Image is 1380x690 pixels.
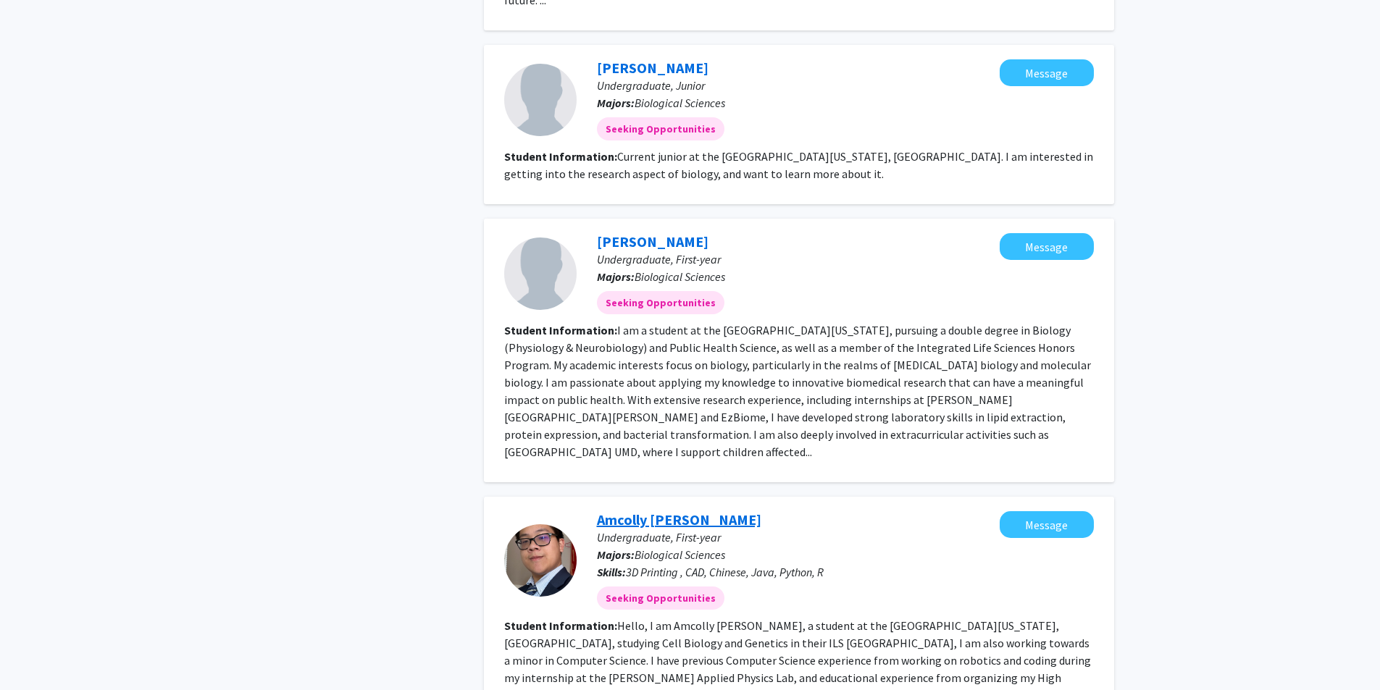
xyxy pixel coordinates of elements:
span: Biological Sciences [635,547,725,562]
span: Undergraduate, Junior [597,78,705,93]
b: Student Information: [504,618,617,633]
a: Amcolly [PERSON_NAME] [597,510,761,529]
span: Undergraduate, First-year [597,530,721,544]
b: Majors: [597,96,635,110]
fg-read-more: I am a student at the [GEOGRAPHIC_DATA][US_STATE], pursuing a double degree in Biology (Physiolog... [504,323,1091,459]
iframe: Chat [11,625,62,679]
b: Skills: [597,565,626,579]
mat-chip: Seeking Opportunities [597,291,724,314]
span: Biological Sciences [635,269,725,284]
a: [PERSON_NAME] [597,59,708,77]
b: Student Information: [504,149,617,164]
button: Message Labeeba Rahman [1000,233,1094,260]
mat-chip: Seeking Opportunities [597,117,724,140]
span: Undergraduate, First-year [597,252,721,266]
b: Majors: [597,547,635,562]
a: [PERSON_NAME] [597,232,708,251]
fg-read-more: Current junior at the [GEOGRAPHIC_DATA][US_STATE], [GEOGRAPHIC_DATA]. I am interested in getting ... [504,149,1093,181]
b: Student Information: [504,323,617,337]
button: Message Sierra Scott [1000,59,1094,86]
span: Biological Sciences [635,96,725,110]
span: 3D Printing , CAD, Chinese, Java, Python, R [626,565,824,579]
b: Majors: [597,269,635,284]
mat-chip: Seeking Opportunities [597,586,724,610]
button: Message Amcolly Cao [1000,511,1094,538]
